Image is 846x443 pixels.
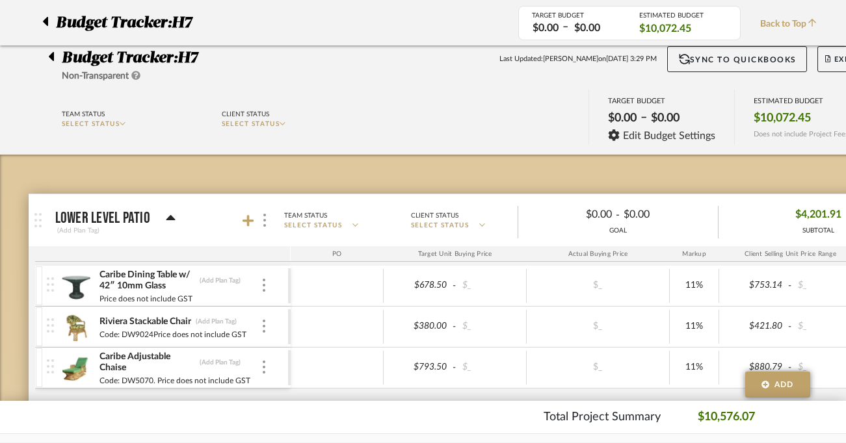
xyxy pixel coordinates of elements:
[774,379,794,390] span: Add
[451,279,458,292] span: -
[195,317,237,326] div: (Add Plan Tag)
[451,361,458,374] span: -
[795,205,841,225] span: $4,201.91
[199,276,241,285] div: (Add Plan Tag)
[795,226,841,236] div: SUBTOTAL
[458,276,522,295] div: $_
[263,320,265,333] img: 3dots-v.svg
[284,210,327,221] div: Team Status
[178,50,198,66] span: H7
[99,328,247,341] div: Code: DW9024Price does not include GST
[620,205,707,225] div: $0.00
[222,121,280,127] span: SELECT STATUS
[99,292,193,305] div: Price does not include GST
[62,108,105,120] div: Team Status
[60,352,92,383] img: 914f7e76-590b-45d5-bb50-8018048d7d44_50x50.jpg
[99,269,196,292] div: Caribe Dining Table w/ 42″ 10mm Glass
[544,409,661,426] p: Total Project Summary
[532,12,620,19] div: TARGET BUDGET
[674,317,715,336] div: 11%
[47,277,54,292] img: vertical-grip.svg
[55,225,101,236] div: (Add Plan Tag)
[291,246,384,262] div: PO
[388,276,451,295] div: $678.50
[458,317,522,336] div: $_
[263,361,265,373] img: 3dots-v.svg
[384,246,527,262] div: Target Unit Buying Price
[62,50,178,66] span: Budget Tracker:
[62,121,120,127] span: SELECT STATUS
[647,107,683,129] div: $0.00
[606,54,657,65] span: [DATE] 3:29 PM
[698,409,755,426] p: $10,576.07
[674,358,715,377] div: 11%
[639,12,727,19] div: ESTIMATED BUDGET
[562,19,568,36] span: –
[451,320,458,333] span: -
[47,359,54,373] img: vertical-grip.svg
[623,130,715,142] span: Edit Budget Settings
[47,318,54,333] img: vertical-grip.svg
[754,111,811,125] span: $10,072.45
[34,213,42,227] img: grip.svg
[222,108,269,120] div: Client Status
[723,317,787,336] div: $421.80
[786,320,794,333] span: -
[616,207,620,223] span: -
[284,221,343,231] span: SELECT STATUS
[60,270,92,301] img: ad9c322b-2e1b-47f8-ab1f-516f774606a9_50x50.jpg
[670,246,719,262] div: Markup
[518,226,718,236] div: GOAL
[723,358,787,377] div: $880.79
[543,54,598,65] span: [PERSON_NAME]
[99,316,192,328] div: Riviera Stackable Chair
[598,54,606,65] span: on
[388,358,451,377] div: $793.50
[562,317,633,336] div: $_
[529,205,616,225] div: $0.00
[411,221,469,231] span: SELECT STATUS
[172,11,198,34] p: H7
[641,110,647,129] span: –
[527,246,670,262] div: Actual Buying Price
[745,372,810,398] button: Add
[458,358,522,377] div: $_
[674,276,715,295] div: 11%
[562,358,633,377] div: $_
[199,358,241,367] div: (Add Plan Tag)
[56,11,172,34] span: Budget Tracker:
[99,351,196,374] div: Caribe Adjustable Chaise
[60,311,92,342] img: 70490a81-4b04-444a-a15c-9af622bccd61_50x50.jpg
[786,279,794,292] span: -
[723,276,787,295] div: $753.14
[562,276,633,295] div: $_
[570,21,604,36] div: $0.00
[62,71,129,81] span: Non-Transparent
[55,210,150,226] p: Lower Level Patio
[263,279,265,292] img: 3dots-v.svg
[388,317,451,336] div: $380.00
[411,210,458,221] div: Client Status
[760,18,823,31] span: Back to Top
[608,97,715,105] div: TARGET BUDGET
[786,361,794,374] span: -
[99,374,251,387] div: Code: DW5070. Price does not include GST
[604,107,641,129] div: $0.00
[499,54,543,65] span: Last Updated:
[529,21,562,36] div: $0.00
[639,21,691,36] span: $10,072.45
[667,46,807,72] button: Sync to QuickBooks
[263,214,266,227] img: 3dots-v.svg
